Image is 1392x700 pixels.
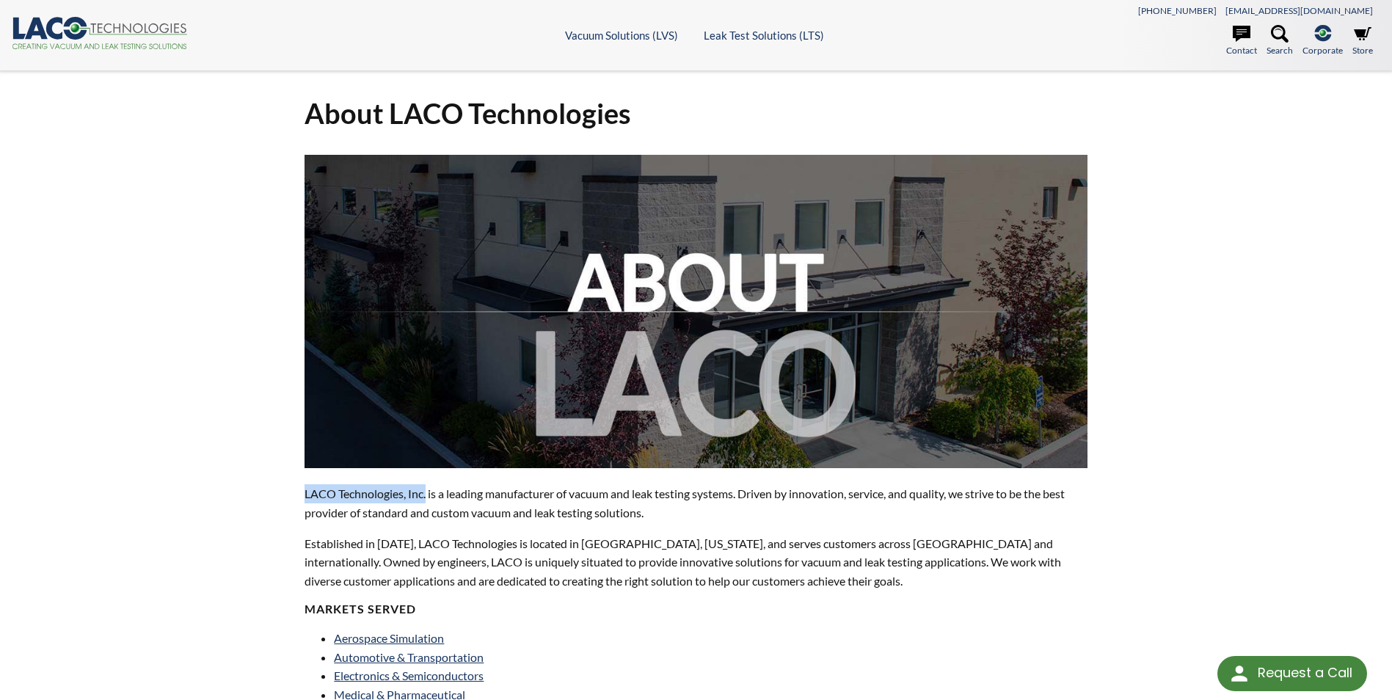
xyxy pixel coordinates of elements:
a: Search [1267,25,1293,57]
span: Corporate [1302,43,1343,57]
p: Established in [DATE], LACO Technologies is located in [GEOGRAPHIC_DATA], [US_STATE], and serves ... [305,534,1087,591]
a: Automotive & Transportation [334,650,484,664]
a: Contact [1226,25,1257,57]
a: Aerospace Simulation [334,631,444,645]
p: LACO Technologies, Inc. is a leading manufacturer of vacuum and leak testing systems. Driven by i... [305,484,1087,522]
h1: About LACO Technologies [305,95,1087,131]
img: about-laco.jpg [305,155,1087,468]
img: round button [1228,662,1251,685]
div: Request a Call [1217,656,1367,691]
div: Request a Call [1258,656,1352,690]
a: Electronics & Semiconductors [334,668,484,682]
a: Leak Test Solutions (LTS) [704,29,824,42]
a: Store [1352,25,1373,57]
strong: MARKETS SERVED [305,602,416,616]
a: [EMAIL_ADDRESS][DOMAIN_NAME] [1225,5,1373,16]
a: [PHONE_NUMBER] [1138,5,1217,16]
a: Vacuum Solutions (LVS) [565,29,678,42]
